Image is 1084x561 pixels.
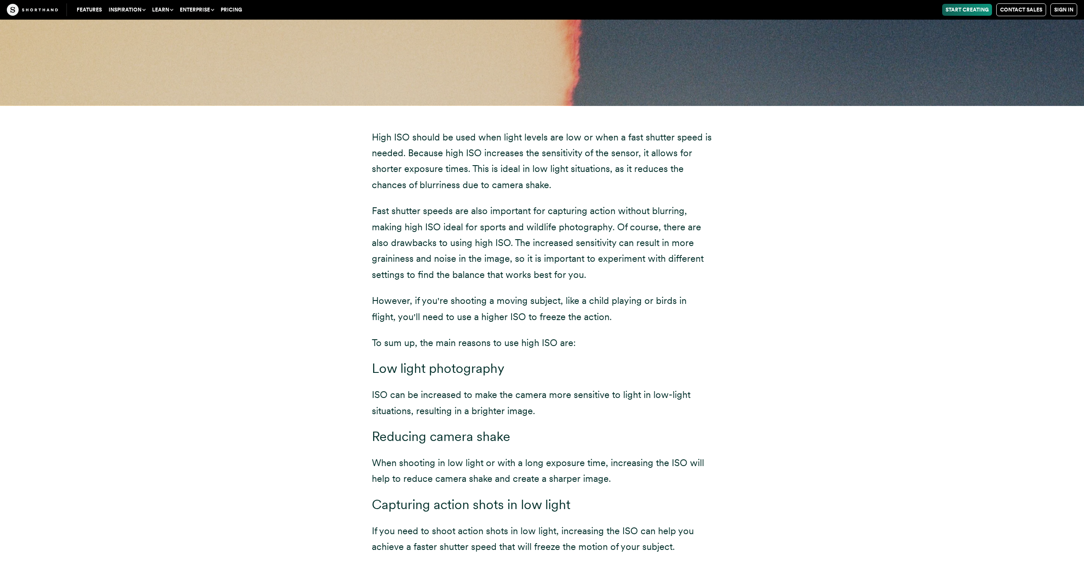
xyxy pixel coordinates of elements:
p: However, if you're shooting a moving subject, like a child playing or birds in flight, you'll nee... [372,293,713,325]
button: Learn [149,4,176,16]
p: ISO can be increased to make the camera more sensitive to light in low-light situations, resultin... [372,387,713,419]
a: Pricing [217,4,245,16]
h3: Low light photography [372,361,713,377]
p: High ISO should be used when light levels are low or when a fast shutter speed is needed. Because... [372,129,713,193]
img: The Craft [7,4,58,16]
p: If you need to shoot action shots in low light, increasing the ISO can help you achieve a faster ... [372,523,713,555]
h3: Capturing action shots in low light [372,497,713,513]
a: Sign in [1050,3,1077,16]
button: Enterprise [176,4,217,16]
p: When shooting in low light or with a long exposure time, increasing the ISO will help to reduce c... [372,455,713,487]
h3: Reducing camera shake [372,429,713,445]
a: Start Creating [942,4,992,16]
a: Contact Sales [996,3,1046,16]
a: Features [73,4,105,16]
p: Fast shutter speeds are also important for capturing action without blurring, making high ISO ide... [372,203,713,283]
button: Inspiration [105,4,149,16]
p: To sum up, the main reasons to use high ISO are: [372,335,713,351]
